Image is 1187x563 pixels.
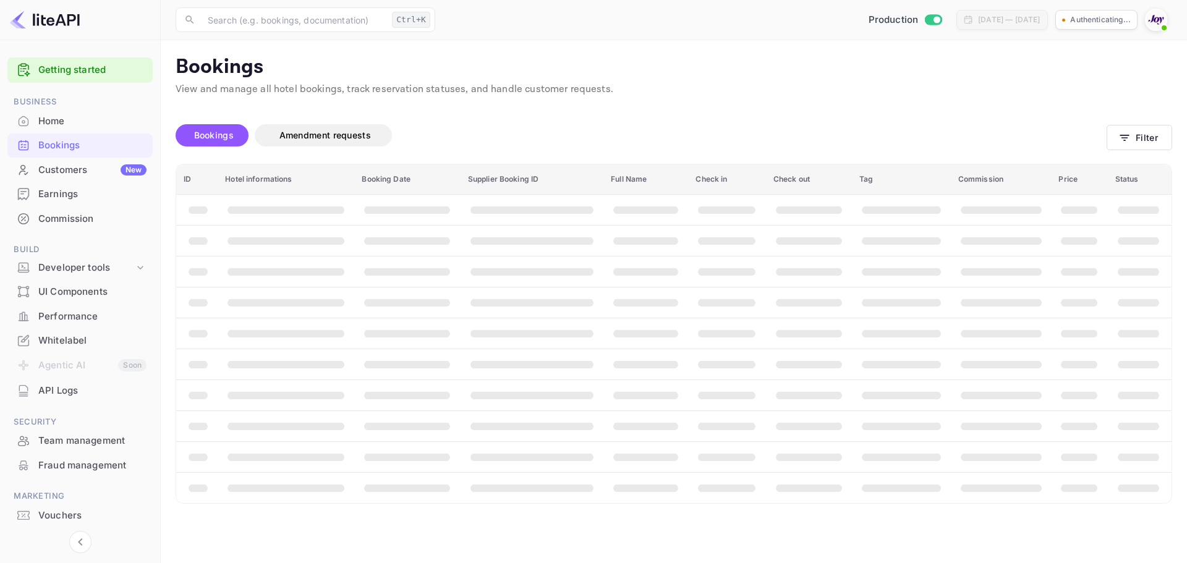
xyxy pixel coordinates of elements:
[7,305,153,329] div: Performance
[852,164,951,195] th: Tag
[7,280,153,304] div: UI Components
[7,207,153,231] div: Commission
[38,163,147,177] div: Customers
[176,82,1172,97] p: View and manage all hotel bookings, track reservation statuses, and handle customer requests.
[7,158,153,182] div: CustomersNew
[978,14,1040,25] div: [DATE] — [DATE]
[176,55,1172,80] p: Bookings
[7,329,153,352] a: Whitelabel
[766,164,852,195] th: Check out
[38,63,147,77] a: Getting started
[864,13,947,27] div: Switch to Sandbox mode
[38,509,147,523] div: Vouchers
[354,164,460,195] th: Booking Date
[7,57,153,83] div: Getting started
[218,164,354,195] th: Hotel informations
[392,12,430,28] div: Ctrl+K
[38,459,147,473] div: Fraud management
[7,504,153,527] a: Vouchers
[7,133,153,156] a: Bookings
[7,429,153,453] div: Team management
[7,109,153,133] div: Home
[951,164,1052,195] th: Commission
[7,379,153,402] a: API Logs
[38,310,147,324] div: Performance
[1051,164,1107,195] th: Price
[176,164,1172,503] table: booking table
[7,95,153,109] span: Business
[869,13,919,27] span: Production
[1107,125,1172,150] button: Filter
[7,329,153,353] div: Whitelabel
[7,257,153,279] div: Developer tools
[279,130,371,140] span: Amendment requests
[7,207,153,230] a: Commission
[7,305,153,328] a: Performance
[194,130,234,140] span: Bookings
[38,114,147,129] div: Home
[7,133,153,158] div: Bookings
[176,164,218,195] th: ID
[200,7,387,32] input: Search (e.g. bookings, documentation)
[38,187,147,201] div: Earnings
[1070,14,1131,25] p: Authenticating...
[7,158,153,181] a: CustomersNew
[7,454,153,476] a: Fraud management
[7,280,153,303] a: UI Components
[7,109,153,132] a: Home
[7,489,153,503] span: Marketing
[461,164,603,195] th: Supplier Booking ID
[7,182,153,205] a: Earnings
[7,504,153,528] div: Vouchers
[69,531,91,553] button: Collapse navigation
[7,379,153,403] div: API Logs
[7,429,153,452] a: Team management
[38,285,147,299] div: UI Components
[38,434,147,448] div: Team management
[10,10,80,30] img: LiteAPI logo
[121,164,147,176] div: New
[1146,10,1166,30] img: With Joy
[38,334,147,348] div: Whitelabel
[38,212,147,226] div: Commission
[603,164,688,195] th: Full Name
[7,243,153,256] span: Build
[176,124,1107,146] div: account-settings tabs
[688,164,765,195] th: Check in
[38,261,134,275] div: Developer tools
[7,415,153,429] span: Security
[38,384,147,398] div: API Logs
[1108,164,1172,195] th: Status
[7,454,153,478] div: Fraud management
[7,182,153,206] div: Earnings
[38,138,147,153] div: Bookings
